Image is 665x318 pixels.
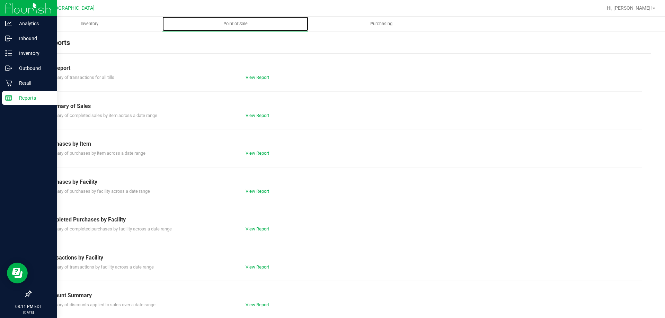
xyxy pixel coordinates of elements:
div: Discount Summary [45,291,637,300]
span: Summary of transactions for all tills [45,75,114,80]
inline-svg: Inventory [5,50,12,57]
inline-svg: Analytics [5,20,12,27]
div: Purchases by Facility [45,178,637,186]
span: Summary of transactions by facility across a date range [45,264,154,270]
p: [DATE] [3,310,54,315]
p: Outbound [12,64,54,72]
p: Analytics [12,19,54,28]
span: Point of Sale [214,21,257,27]
div: POS Reports [30,37,651,53]
span: Hi, [PERSON_NAME]! [607,5,652,11]
a: View Report [246,113,269,118]
a: View Report [246,75,269,80]
a: Purchasing [308,17,454,31]
div: Completed Purchases by Facility [45,216,637,224]
a: Inventory [17,17,162,31]
span: [GEOGRAPHIC_DATA] [47,5,95,11]
span: Summary of purchases by item across a date range [45,151,145,156]
inline-svg: Outbound [5,65,12,72]
span: Purchasing [361,21,402,27]
p: 08:11 PM EDT [3,303,54,310]
span: Summary of purchases by facility across a date range [45,189,150,194]
p: Inbound [12,34,54,43]
inline-svg: Retail [5,80,12,87]
div: Purchases by Item [45,140,637,148]
p: Reports [12,94,54,102]
a: View Report [246,151,269,156]
span: Summary of discounts applied to sales over a date range [45,302,156,307]
inline-svg: Reports [5,94,12,101]
span: Summary of completed purchases by facility across a date range [45,226,172,231]
div: Till Report [45,64,637,72]
a: View Report [246,264,269,270]
p: Inventory [12,49,54,57]
a: View Report [246,302,269,307]
inline-svg: Inbound [5,35,12,42]
a: Point of Sale [162,17,308,31]
div: Transactions by Facility [45,254,637,262]
p: Retail [12,79,54,87]
iframe: Resource center [7,263,28,283]
a: View Report [246,189,269,194]
span: Summary of completed sales by item across a date range [45,113,157,118]
a: View Report [246,226,269,231]
div: Summary of Sales [45,102,637,110]
span: Inventory [71,21,108,27]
